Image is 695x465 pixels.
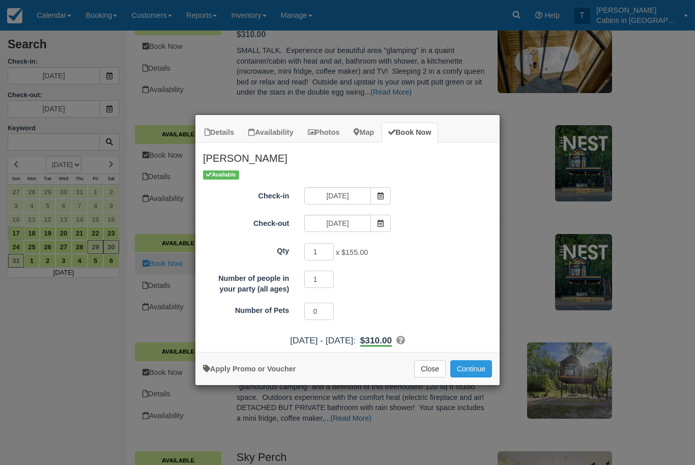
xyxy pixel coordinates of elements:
[195,334,500,347] div: :
[304,271,334,288] input: Number of people in your party (all ages)
[450,360,492,377] button: Add to Booking
[414,360,446,377] button: Close
[360,335,392,346] b: $310.00
[301,123,346,142] a: Photos
[242,123,300,142] a: Availability
[195,270,297,294] label: Number of people in your party (all ages)
[195,187,297,201] label: Check-in
[336,248,368,256] span: x $155.00
[203,365,296,373] a: Apply Voucher
[382,123,438,142] a: Book Now
[198,123,241,142] a: Details
[304,303,334,320] input: Number of Pets
[195,142,500,169] h2: [PERSON_NAME]
[304,243,334,260] input: Qty
[290,335,353,345] span: [DATE] - [DATE]
[195,215,297,229] label: Check-out
[195,302,297,316] label: Number of Pets
[195,242,297,256] label: Qty
[347,123,381,142] a: Map
[203,170,239,179] span: Available
[195,142,500,347] div: Item Modal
